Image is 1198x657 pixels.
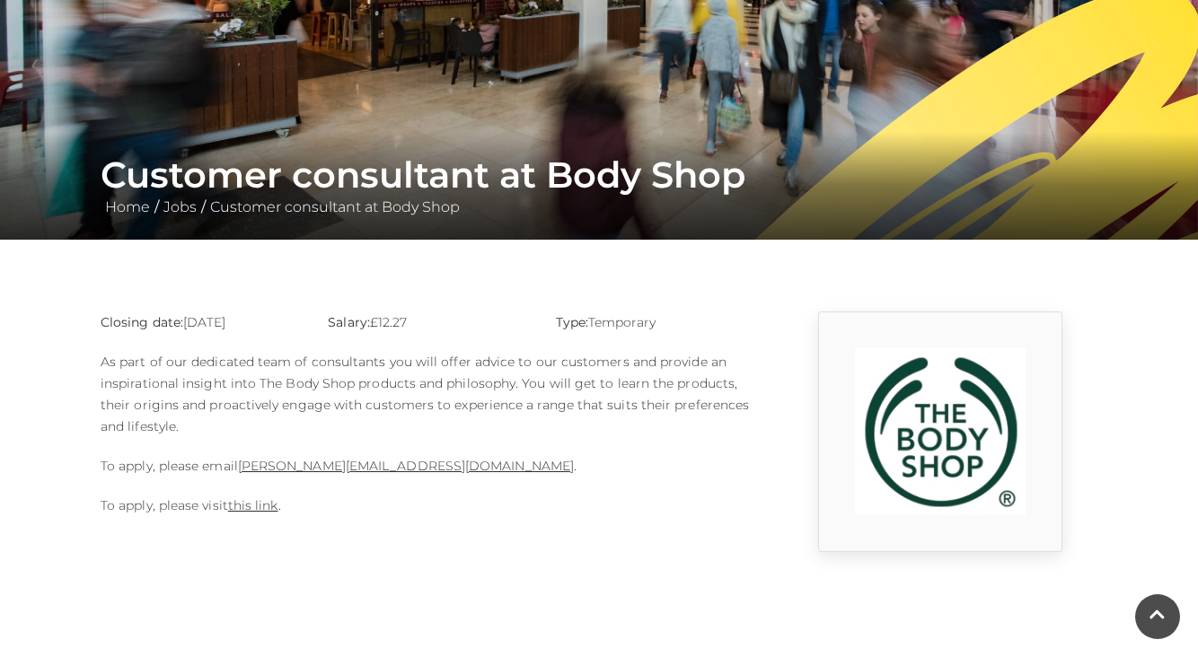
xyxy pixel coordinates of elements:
[328,314,370,330] strong: Salary:
[101,314,183,330] strong: Closing date:
[101,495,756,516] p: To apply, please visit .
[101,198,154,215] a: Home
[855,348,1026,515] img: 9_1554819459_jw5k.png
[238,458,574,474] a: [PERSON_NAME][EMAIL_ADDRESS][DOMAIN_NAME]
[328,311,528,333] p: £12.27
[556,314,588,330] strong: Type:
[101,153,1097,197] h1: Customer consultant at Body Shop
[228,497,278,513] a: this link
[101,455,756,477] p: To apply, please email .
[556,311,756,333] p: Temporary
[87,153,1111,218] div: / /
[101,311,301,333] p: [DATE]
[101,351,756,437] p: As part of our dedicated team of consultants you will offer advice to our customers and provide a...
[159,198,201,215] a: Jobs
[206,198,464,215] a: Customer consultant at Body Shop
